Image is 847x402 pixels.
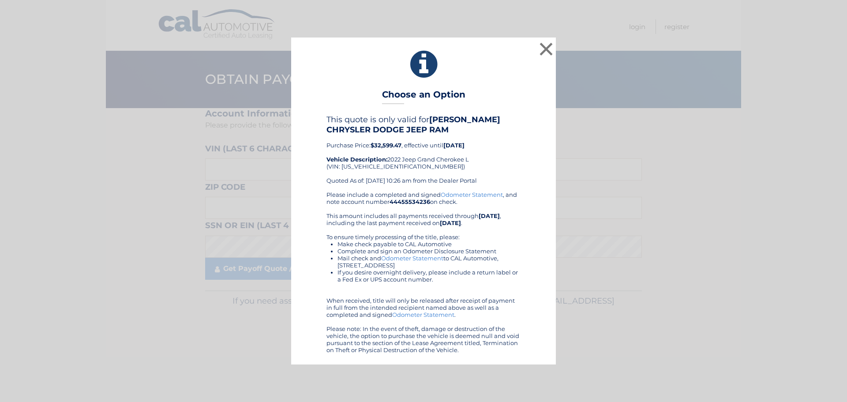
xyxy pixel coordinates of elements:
[337,248,521,255] li: Complete and sign an Odometer Disclosure Statement
[337,240,521,248] li: Make check payable to CAL Automotive
[440,219,461,226] b: [DATE]
[326,156,387,163] strong: Vehicle Description:
[381,255,443,262] a: Odometer Statement
[390,198,430,205] b: 44455534236
[537,40,555,58] button: ×
[326,115,521,134] h4: This quote is only valid for
[441,191,503,198] a: Odometer Statement
[479,212,500,219] b: [DATE]
[443,142,465,149] b: [DATE]
[326,115,500,134] b: [PERSON_NAME] CHRYSLER DODGE JEEP RAM
[371,142,401,149] b: $32,599.47
[326,191,521,353] div: Please include a completed and signed , and note account number on check. This amount includes al...
[337,269,521,283] li: If you desire overnight delivery, please include a return label or a Fed Ex or UPS account number.
[392,311,454,318] a: Odometer Statement
[337,255,521,269] li: Mail check and to CAL Automotive, [STREET_ADDRESS]
[326,115,521,191] div: Purchase Price: , effective until 2022 Jeep Grand Cherokee L (VIN: [US_VEHICLE_IDENTIFICATION_NUM...
[382,89,465,105] h3: Choose an Option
